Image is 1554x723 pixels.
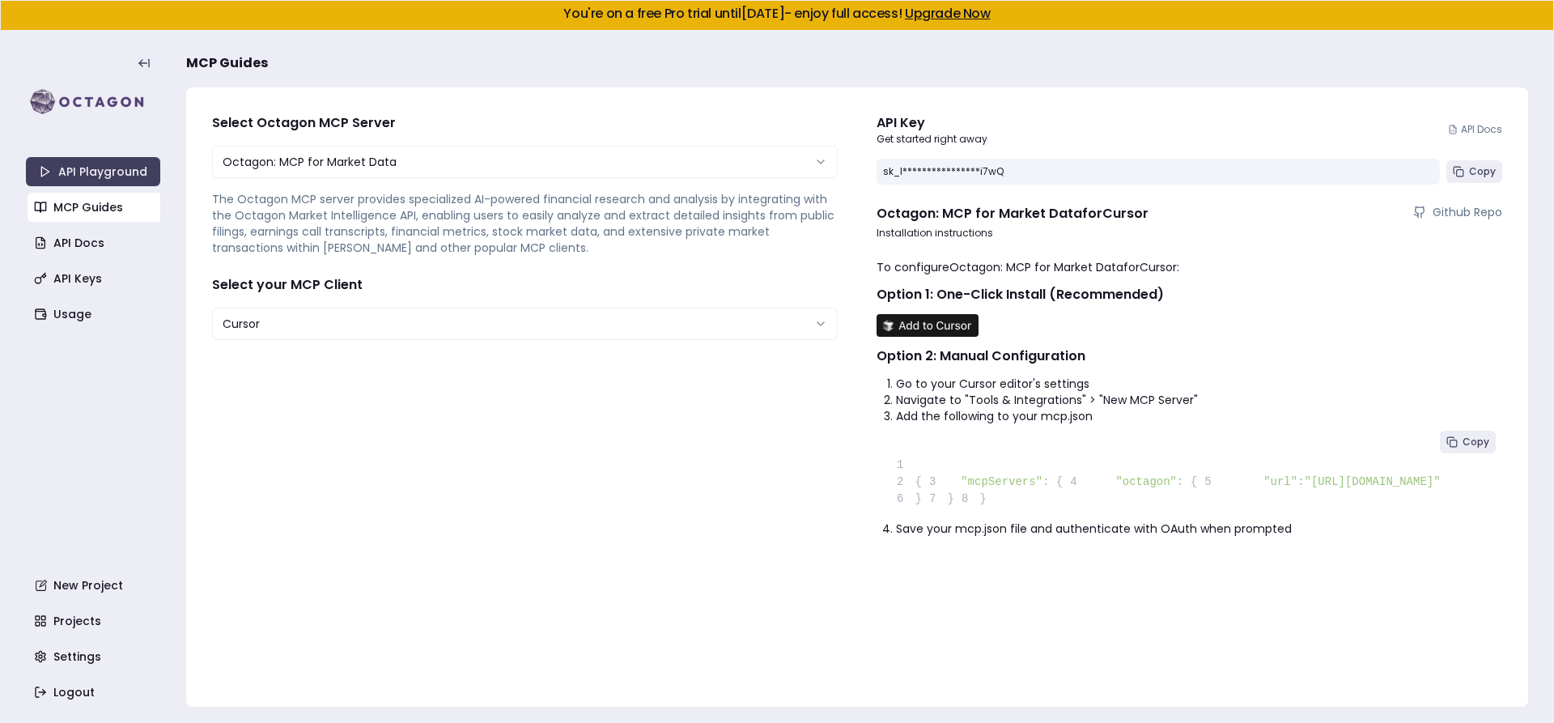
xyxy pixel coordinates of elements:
span: 7 [922,491,948,508]
a: MCP Guides [28,193,162,222]
li: Navigate to "Tools & Integrations" > "New MCP Server" [896,392,1502,408]
span: 3 [922,474,948,491]
p: Get started right away [877,133,987,146]
span: Github Repo [1433,204,1502,220]
span: 1 [890,457,915,474]
span: 5 [1197,474,1223,491]
span: "[URL][DOMAIN_NAME]" [1305,475,1441,488]
h2: Option 1: One-Click Install (Recommended) [877,285,1502,304]
span: 4 [1063,474,1089,491]
span: Copy [1469,165,1496,178]
span: 8 [954,491,980,508]
a: New Project [28,571,162,600]
a: API Keys [28,264,162,293]
button: Copy [1446,160,1502,183]
span: MCP Guides [186,53,268,73]
a: Github Repo [1413,204,1502,220]
a: Logout [28,678,162,707]
span: 6 [890,491,915,508]
span: Copy [1463,436,1489,449]
div: API Key [877,113,987,133]
a: Usage [28,300,162,329]
h5: You're on a free Pro trial until [DATE] - enjoy full access! [14,7,1540,20]
h4: Select your MCP Client [212,275,838,295]
a: API Docs [1448,123,1502,136]
a: API Docs [28,228,162,257]
a: Upgrade Now [905,4,991,23]
a: Settings [28,642,162,671]
li: Save your mcp.json file and authenticate with OAuth when prompted [896,521,1502,537]
span: } [922,492,954,505]
span: } [890,492,922,505]
span: : [1297,475,1304,488]
span: "url" [1263,475,1297,488]
span: "octagon" [1115,475,1177,488]
a: Projects [28,606,162,636]
a: API Playground [26,157,160,186]
span: { [890,475,922,488]
h4: Octagon: MCP for Market Data for Cursor [877,204,1149,223]
span: : { [1042,475,1063,488]
p: To configure Octagon: MCP for Market Data for Cursor : [877,259,1502,275]
img: logo-rect-yK7x_WSZ.svg [26,86,160,118]
span: 2 [890,474,915,491]
h4: Select Octagon MCP Server [212,113,838,133]
li: Add the following to your mcp.json [896,408,1502,424]
img: Install MCP Server [877,314,979,337]
span: "mcpServers" [961,475,1042,488]
h2: Option 2: Manual Configuration [877,347,1502,366]
span: } [954,492,987,505]
span: : { [1177,475,1197,488]
button: Copy [1440,431,1496,453]
p: Installation instructions [877,227,1502,240]
li: Go to your Cursor editor's settings [896,376,1502,392]
p: The Octagon MCP server provides specialized AI-powered financial research and analysis by integra... [212,191,838,256]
